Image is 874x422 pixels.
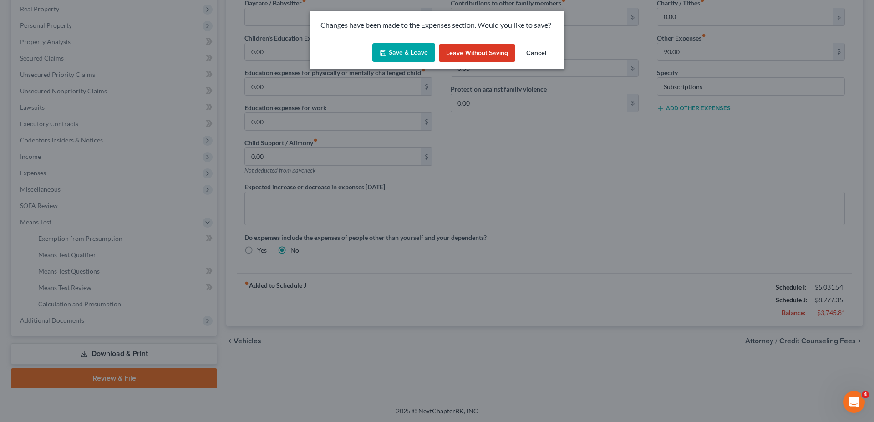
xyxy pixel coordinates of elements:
[862,391,869,398] span: 4
[843,391,865,413] iframe: Intercom live chat
[320,20,554,31] p: Changes have been made to the Expenses section. Would you like to save?
[439,44,515,62] button: Leave without Saving
[372,43,435,62] button: Save & Leave
[519,44,554,62] button: Cancel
